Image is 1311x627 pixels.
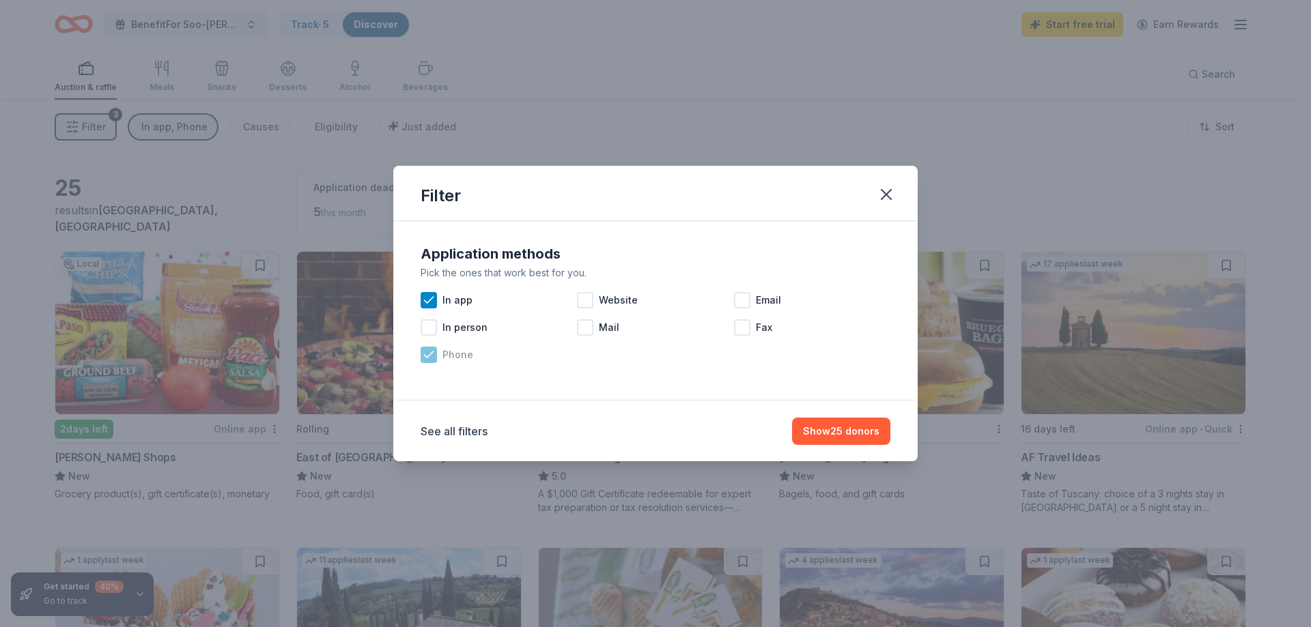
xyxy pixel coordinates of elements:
[421,423,488,439] button: See all filters
[421,265,890,281] div: Pick the ones that work best for you.
[442,292,473,308] span: In app
[599,319,619,336] span: Mail
[756,292,781,308] span: Email
[421,243,890,265] div: Application methods
[756,319,772,336] span: Fax
[599,292,638,308] span: Website
[442,319,488,336] span: In person
[442,347,473,363] span: Phone
[792,418,890,445] button: Show25 donors
[421,185,461,207] div: Filter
